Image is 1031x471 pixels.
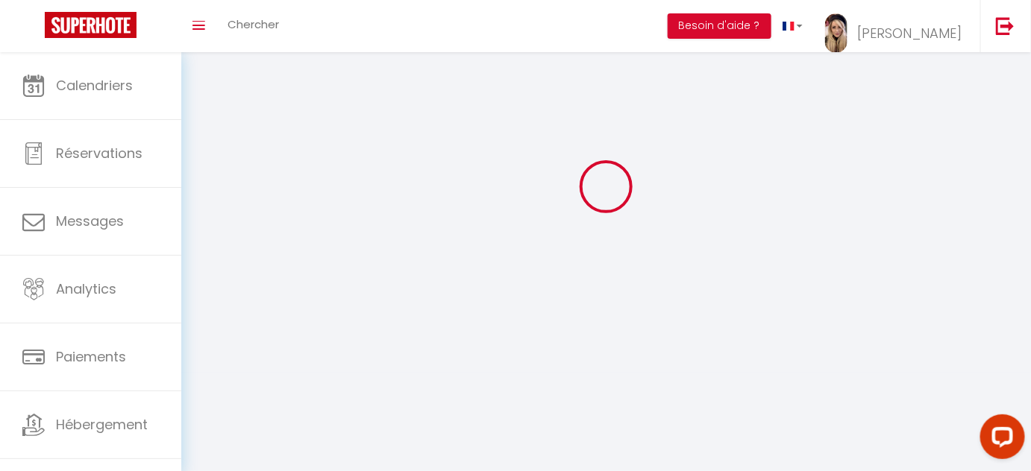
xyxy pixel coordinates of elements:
span: Messages [56,212,124,230]
span: Analytics [56,279,116,298]
span: Hébergement [56,415,148,434]
span: [PERSON_NAME] [857,24,962,42]
img: Super Booking [45,12,137,38]
img: ... [825,13,847,53]
button: Besoin d'aide ? [668,13,771,39]
span: Réservations [56,144,142,162]
span: Chercher [228,16,279,32]
iframe: LiveChat chat widget [968,408,1031,471]
img: logout [996,16,1015,35]
span: Paiements [56,347,126,366]
span: Calendriers [56,76,133,95]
